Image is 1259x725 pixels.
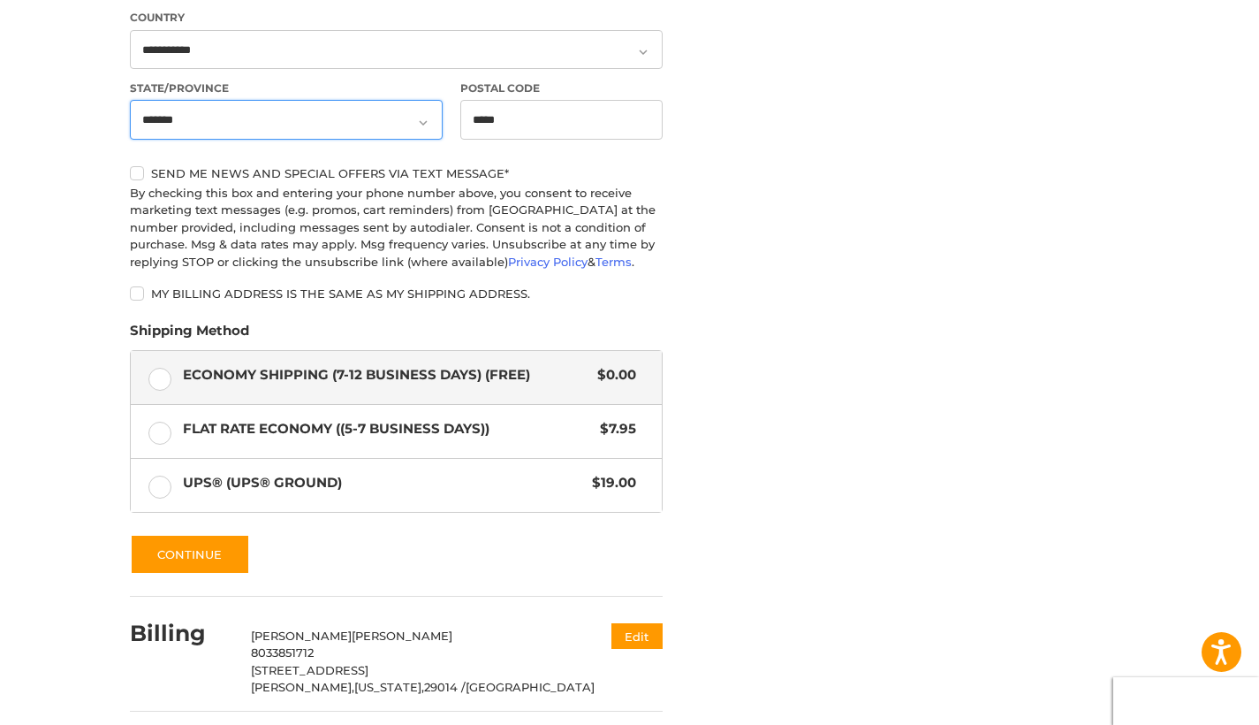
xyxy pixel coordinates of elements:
label: Send me news and special offers via text message* [130,166,663,180]
a: Terms [595,255,632,269]
label: My billing address is the same as my shipping address. [130,286,663,301]
span: $19.00 [583,473,636,493]
label: Country [130,10,663,26]
a: Privacy Policy [508,255,588,269]
label: Postal Code [460,80,664,96]
span: $0.00 [588,365,636,385]
button: Continue [130,534,250,575]
button: Edit [611,623,663,649]
span: [GEOGRAPHIC_DATA] [466,680,595,694]
label: State/Province [130,80,443,96]
span: [PERSON_NAME] [352,629,452,643]
span: UPS® (UPS® Ground) [183,473,584,493]
span: Economy Shipping (7-12 Business Days) (Free) [183,365,589,385]
legend: Shipping Method [130,321,249,349]
div: By checking this box and entering your phone number above, you consent to receive marketing text ... [130,185,663,271]
span: [PERSON_NAME] [251,629,352,643]
span: [US_STATE], [354,680,424,694]
span: $7.95 [591,419,636,439]
span: 29014 / [424,680,466,694]
span: [PERSON_NAME], [251,680,354,694]
h2: Billing [130,620,233,647]
span: Flat Rate Economy ((5-7 Business Days)) [183,419,592,439]
span: [STREET_ADDRESS] [251,663,368,677]
iframe: Google Customer Reviews [1113,677,1259,725]
span: 8033851712 [251,645,314,660]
